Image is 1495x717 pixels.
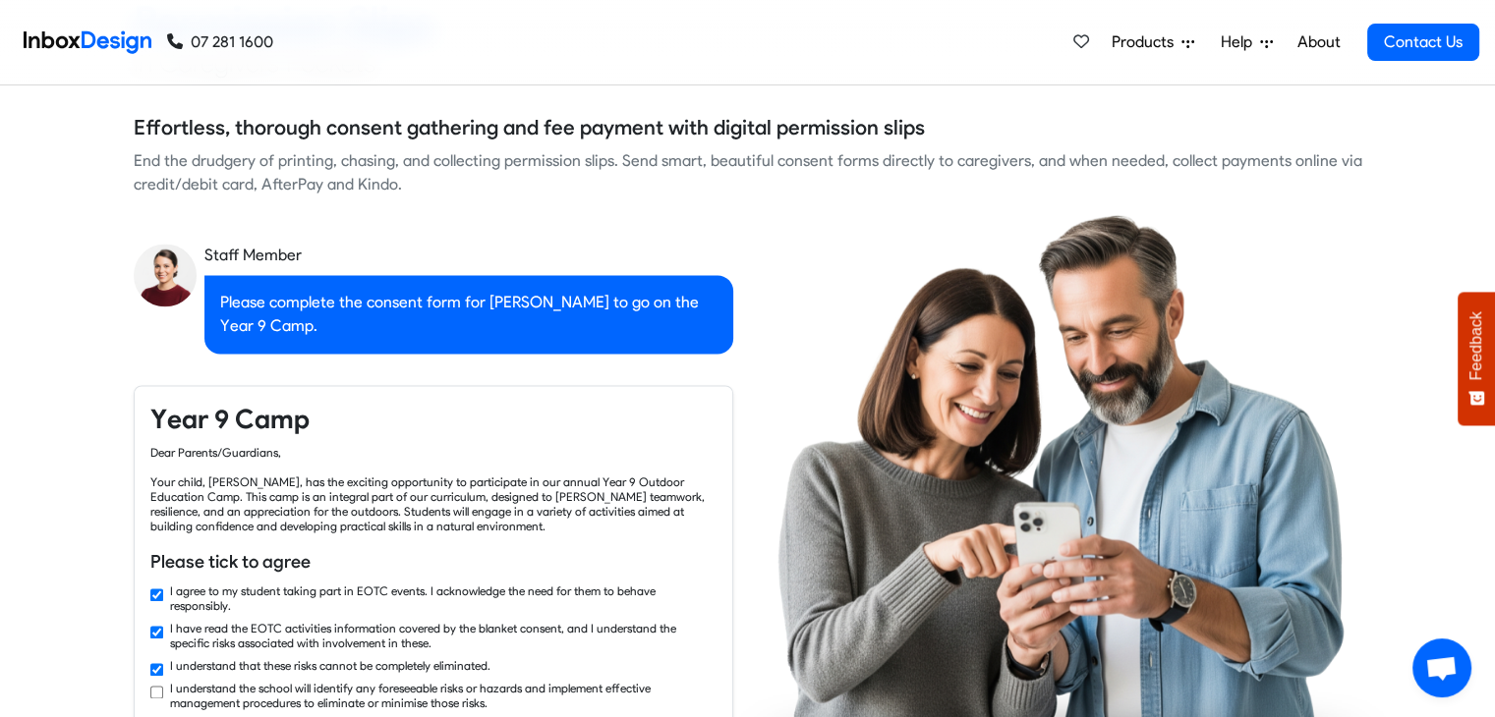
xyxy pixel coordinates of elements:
[170,583,717,613] label: I agree to my student taking part in EOTC events. I acknowledge the need for them to behave respo...
[1412,638,1471,697] div: Open chat
[1213,23,1281,62] a: Help
[1112,30,1181,54] span: Products
[134,113,925,142] h5: Effortless, thorough consent gathering and fee payment with digital permission slips
[150,402,717,437] h4: Year 9 Camp
[1458,292,1495,425] button: Feedback - Show survey
[150,445,717,533] div: Dear Parents/Guardians, Your child, [PERSON_NAME], has the exciting opportunity to participate in...
[134,244,197,306] img: staff_avatar.png
[204,244,733,267] div: Staff Member
[167,30,273,54] a: 07 281 1600
[150,549,717,575] h6: Please tick to agree
[1292,23,1346,62] a: About
[1467,311,1485,380] span: Feedback
[170,621,717,650] label: I have read the EOTC activities information covered by the blanket consent, and I understand the ...
[170,681,717,710] label: I understand the school will identify any foreseeable risks or hazards and implement effective ma...
[170,658,490,673] label: I understand that these risks cannot be completely eliminated.
[1104,23,1202,62] a: Products
[1367,24,1479,61] a: Contact Us
[1221,30,1260,54] span: Help
[204,275,733,354] div: Please complete the consent form for [PERSON_NAME] to go on the Year 9 Camp.
[134,149,1362,196] div: End the drudgery of printing, chasing, and collecting permission slips. Send smart, beautiful con...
